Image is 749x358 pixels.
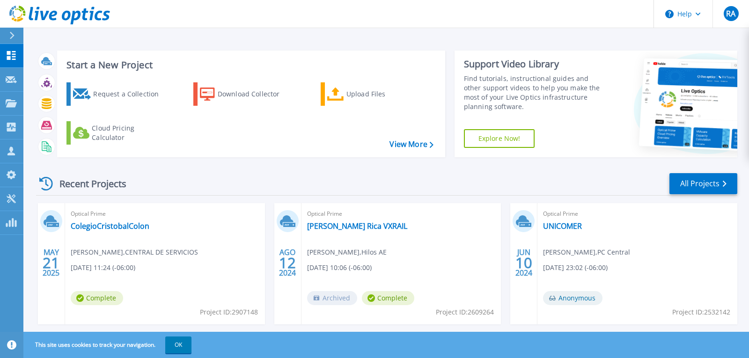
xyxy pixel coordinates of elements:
[515,246,533,280] div: JUN 2024
[193,82,298,106] a: Download Collector
[71,291,123,305] span: Complete
[362,291,414,305] span: Complete
[66,82,171,106] a: Request a Collection
[436,307,494,317] span: Project ID: 2609264
[672,307,730,317] span: Project ID: 2532142
[346,85,421,103] div: Upload Files
[42,246,60,280] div: MAY 2025
[279,246,296,280] div: AGO 2024
[307,221,407,231] a: [PERSON_NAME] Rica VXRAIL
[543,221,582,231] a: UNICOMER
[66,121,171,145] a: Cloud Pricing Calculator
[389,140,433,149] a: View More
[307,263,372,273] span: [DATE] 10:06 (-06:00)
[71,247,198,257] span: [PERSON_NAME] , CENTRAL DE SERVICIOS
[218,85,293,103] div: Download Collector
[43,259,59,267] span: 21
[321,82,425,106] a: Upload Files
[543,247,630,257] span: [PERSON_NAME] , PC Central
[726,10,735,17] span: RA
[307,209,496,219] span: Optical Prime
[279,259,296,267] span: 12
[200,307,258,317] span: Project ID: 2907148
[307,291,357,305] span: Archived
[543,263,608,273] span: [DATE] 23:02 (-06:00)
[669,173,737,194] a: All Projects
[71,263,135,273] span: [DATE] 11:24 (-06:00)
[71,209,259,219] span: Optical Prime
[36,172,139,195] div: Recent Projects
[93,85,168,103] div: Request a Collection
[543,291,602,305] span: Anonymous
[26,336,191,353] span: This site uses cookies to track your navigation.
[515,259,532,267] span: 10
[71,221,149,231] a: ColegioCristobalColon
[543,209,732,219] span: Optical Prime
[464,58,606,70] div: Support Video Library
[165,336,191,353] button: OK
[464,129,535,148] a: Explore Now!
[92,124,167,142] div: Cloud Pricing Calculator
[66,60,433,70] h3: Start a New Project
[464,74,606,111] div: Find tutorials, instructional guides and other support videos to help you make the most of your L...
[307,247,387,257] span: [PERSON_NAME] , Hilos AE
